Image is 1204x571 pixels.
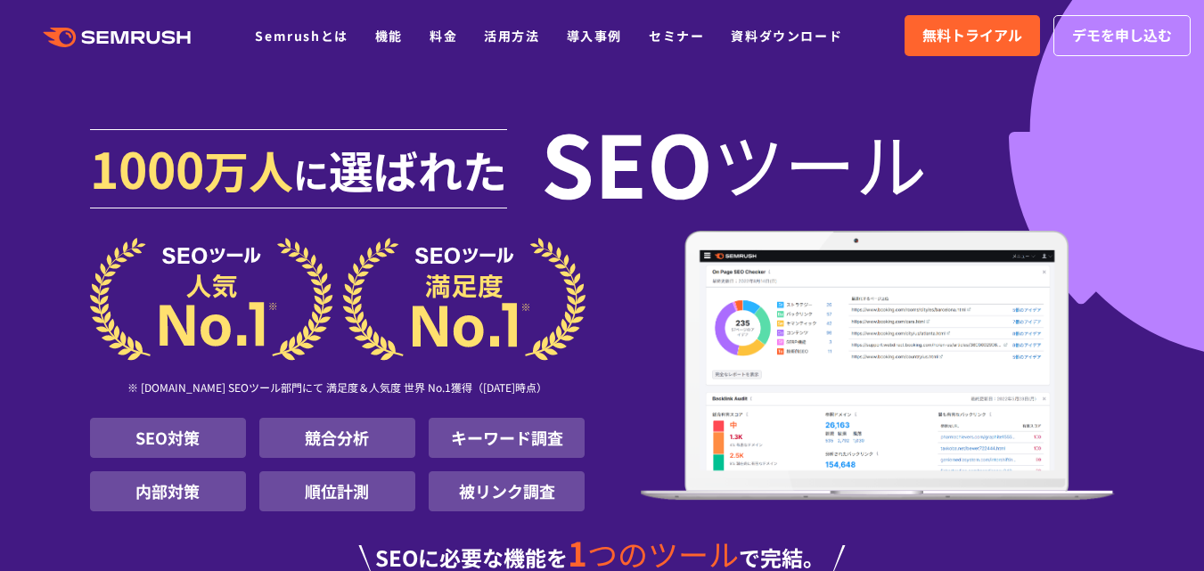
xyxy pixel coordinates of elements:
li: 順位計測 [259,471,415,511]
a: 料金 [430,27,457,45]
a: セミナー [649,27,704,45]
a: 無料トライアル [905,15,1040,56]
a: 活用方法 [484,27,539,45]
span: デモを申し込む [1072,24,1172,47]
a: デモを申し込む [1053,15,1191,56]
a: 導入事例 [567,27,622,45]
li: 競合分析 [259,418,415,458]
span: ツール [713,126,927,198]
li: SEO対策 [90,418,246,458]
div: ※ [DOMAIN_NAME] SEOツール部門にて 満足度＆人気度 世界 No.1獲得（[DATE]時点） [90,361,586,418]
span: 1000 [90,132,204,203]
a: Semrushとは [255,27,348,45]
span: に [293,148,329,200]
span: 万人 [204,137,293,201]
a: 資料ダウンロード [731,27,842,45]
li: 内部対策 [90,471,246,511]
li: 被リンク調査 [429,471,585,511]
li: キーワード調査 [429,418,585,458]
span: 選ばれた [329,137,507,201]
span: SEO [541,126,713,198]
span: 無料トライアル [922,24,1022,47]
a: 機能 [375,27,403,45]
